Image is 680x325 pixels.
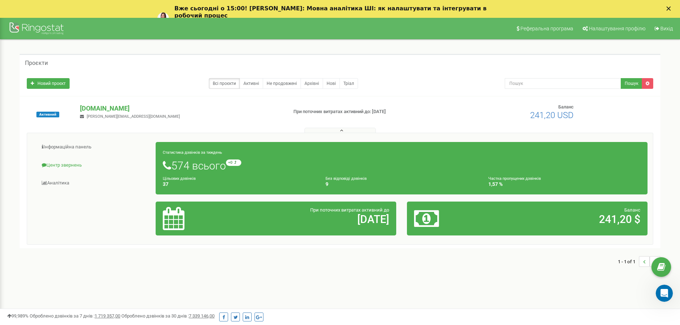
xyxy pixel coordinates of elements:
h4: 1,57 % [488,182,640,187]
span: Баланс [558,104,574,110]
span: При поточних витратах активний до [310,207,389,213]
h1: 574 всього [163,159,640,172]
span: Реферальна програма [520,26,573,31]
small: Статистика дзвінків за тиждень [163,150,222,155]
a: Не продовжені [263,78,301,89]
a: Архівні [301,78,323,89]
u: 7 339 146,00 [189,313,215,319]
a: Реферальна програма [512,18,577,39]
u: 1 719 357,00 [95,313,120,319]
span: 99,989% [7,313,29,319]
a: Аналiтика [32,174,156,192]
span: Налаштування профілю [589,26,645,31]
span: 241,20 USD [530,110,574,120]
h2: 241,20 $ [493,213,640,225]
a: Центр звернень [32,157,156,174]
span: Вихід [660,26,673,31]
p: [DOMAIN_NAME] [80,104,282,113]
span: 1 - 1 of 1 [618,256,639,267]
h4: 9 [326,182,478,187]
small: Частка пропущених дзвінків [488,176,541,181]
a: Тріал [339,78,358,89]
span: Баланс [624,207,640,213]
small: +0 [226,159,241,166]
iframe: Intercom live chat [656,285,673,302]
span: Оброблено дзвінків за 7 днів : [30,313,120,319]
span: Активний [36,112,59,117]
a: Нові [323,78,340,89]
span: [PERSON_NAME][EMAIL_ADDRESS][DOMAIN_NAME] [87,114,180,119]
small: Цільових дзвінків [163,176,196,181]
small: Без відповіді дзвінків [326,176,367,181]
h4: 37 [163,182,315,187]
h2: [DATE] [242,213,389,225]
p: При поточних витратах активний до: [DATE] [293,108,442,115]
div: Закрити [666,6,674,11]
nav: ... [618,249,660,274]
a: Новий проєкт [27,78,70,89]
a: Вихід [650,18,676,39]
a: Інформаційна панель [32,138,156,156]
img: Profile image for Yuliia [157,12,169,24]
a: Активні [240,78,263,89]
button: Пошук [621,78,642,89]
a: Налаштування профілю [578,18,649,39]
input: Пошук [505,78,621,89]
span: Оброблено дзвінків за 30 днів : [121,313,215,319]
a: Всі проєкти [209,78,240,89]
b: Вже сьогодні о 15:00! [PERSON_NAME]: Мовна аналітика ШІ: як налаштувати та інтегрувати в робочий ... [175,5,487,19]
h5: Проєкти [25,60,48,66]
